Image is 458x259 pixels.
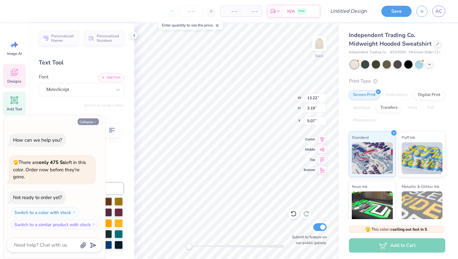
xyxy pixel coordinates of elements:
span: Independent Trading Co. Midweight Hooded Sweatshirt [349,31,432,48]
span: Metallic & Glitter Ink [402,183,439,190]
img: Switch to a color with stock [72,211,76,214]
div: Vinyl [404,103,421,113]
label: Submit to feature on our public gallery. [288,234,327,246]
div: Foil [423,103,438,113]
div: Screen Print [349,90,380,100]
span: Image AI [7,51,22,56]
span: Standard [352,134,369,141]
span: Top [304,157,315,162]
label: Font [39,73,48,81]
img: Puff Ink [402,142,443,174]
span: AC [435,8,442,15]
div: Transfers [376,103,402,113]
img: Switch to a similar product with stock [92,223,96,226]
span: Add Text [7,107,22,112]
div: Accessibility label [186,243,192,249]
span: There are left in this color. Order now before they're gone. [13,159,86,180]
div: Not ready to order yet? [13,194,62,201]
span: Designs [7,79,21,84]
button: Switch to a similar product with stock [11,219,99,230]
div: How can we help you? [13,137,62,143]
button: Add Font [98,73,124,82]
span: Personalized Names [51,34,75,43]
span: Bottom [304,167,315,173]
span: This color is . [365,226,428,232]
img: Metallic & Glitter Ink [402,191,443,223]
button: Personalized Names [39,31,79,46]
button: Save [381,6,412,17]
span: Center [304,137,315,142]
div: Embroidery [382,90,412,100]
span: Independent Trading Co. [349,50,387,55]
span: – – [245,8,258,15]
div: Print Type [349,78,445,85]
button: Switch to Greek Letters [84,103,124,108]
span: 🫣 [365,226,371,233]
button: Collapse [78,118,99,125]
div: Text Tool [39,58,124,67]
input: Untitled Design [325,5,372,18]
button: Switch to a color with stock [11,207,80,218]
div: Rhinestones [349,116,380,125]
a: AC [432,6,445,17]
span: # SS4500 [390,50,406,55]
div: Applique [349,103,374,113]
button: Personalized Numbers [84,31,124,46]
strong: selling out fast in S [392,227,427,232]
div: Enter quantity to see the price. [158,21,223,30]
span: – – [225,8,237,15]
img: Neon Ink [352,191,393,223]
div: Back [315,53,323,59]
strong: only 475 Ss [39,159,65,166]
span: 🫣 [13,159,18,166]
span: Puff Ink [402,134,415,141]
div: Digital Print [414,90,445,100]
span: Middle [304,147,315,152]
img: Back [313,37,326,50]
span: Free [299,9,305,13]
img: Standard [352,142,393,174]
span: Neon Ink [352,183,367,190]
input: – – [179,5,204,17]
span: N/A [287,8,295,15]
span: Minimum Order: 12 + [409,50,441,55]
label: Format [39,114,124,122]
span: Personalized Numbers [97,34,120,43]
